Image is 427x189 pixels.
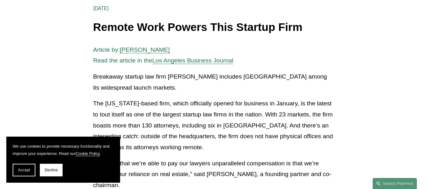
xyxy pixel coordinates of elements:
[13,164,35,176] button: Accept
[152,57,234,64] a: Los Angeles Business Journal
[373,178,417,189] a: Search this site
[13,143,114,157] p: We use cookies to provide necessary functionality and improve your experience. Read our .
[120,46,170,53] a: [PERSON_NAME]
[93,21,334,33] h1: Remote Work Powers This Startup Firm
[6,137,120,183] section: Cookie banner
[93,46,120,53] span: Article by:
[18,168,30,172] span: Accept
[45,168,58,172] span: Decline
[93,98,334,153] p: The [US_STATE]-based firm, which officially opened for business in January, is the latest to tout...
[93,71,334,93] p: Breakaway startup law firm [PERSON_NAME] includes [GEOGRAPHIC_DATA] among its widespread launch m...
[40,164,63,176] button: Decline
[93,5,109,11] span: [DATE]
[93,57,152,64] span: Read the article in the
[76,151,100,156] a: Cookie Policy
